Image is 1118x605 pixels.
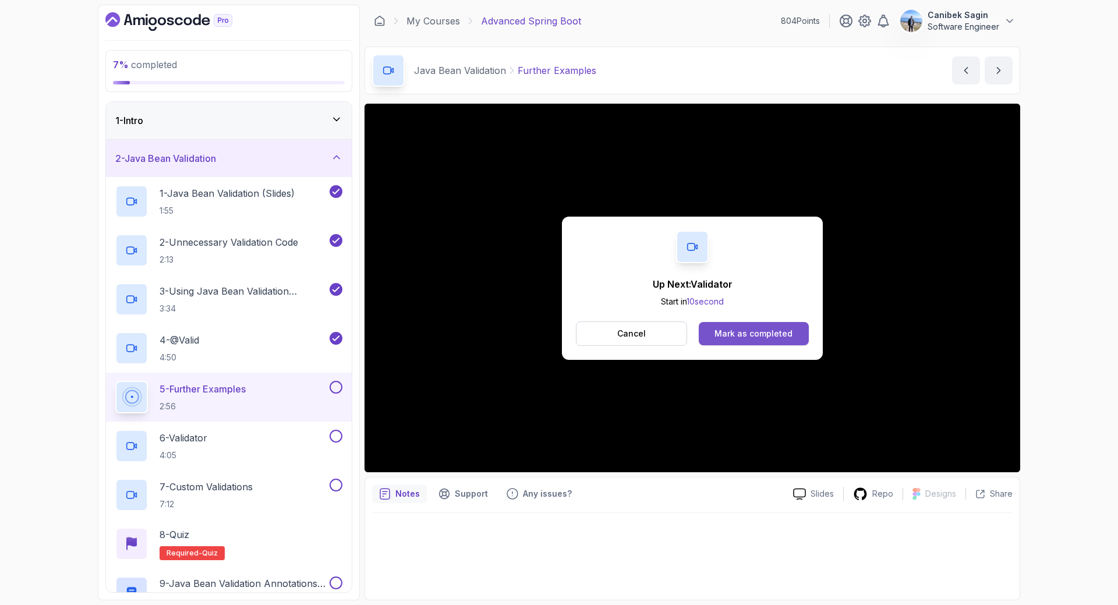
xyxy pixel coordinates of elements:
[160,352,199,363] p: 4:50
[160,528,189,542] p: 8 - Quiz
[115,185,342,218] button: 1-Java Bean Validation (Slides)1:55
[653,296,733,307] p: Start in
[925,488,956,500] p: Designs
[414,63,506,77] p: Java Bean Validation
[105,12,259,31] a: Dashboard
[160,254,298,266] p: 2:13
[523,488,572,500] p: Any issues?
[115,381,342,413] button: 5-Further Examples2:56
[160,576,327,590] p: 9 - Java Bean Validation Annotations Cheat Sheet
[699,322,809,345] button: Mark as completed
[872,488,893,500] p: Repo
[160,284,327,298] p: 3 - Using Java Bean Validation Annotations
[928,9,999,21] p: Canibek Sagin
[781,15,820,27] p: 804 Points
[687,296,724,306] span: 10 second
[431,484,495,503] button: Support button
[160,382,246,396] p: 5 - Further Examples
[985,56,1013,84] button: next content
[160,450,207,461] p: 4:05
[160,186,295,200] p: 1 - Java Bean Validation (Slides)
[576,321,687,346] button: Cancel
[202,549,218,558] span: quiz
[115,234,342,267] button: 2-Unnecessary Validation Code2:13
[106,102,352,139] button: 1-Intro
[811,488,834,500] p: Slides
[784,488,843,500] a: Slides
[500,484,579,503] button: Feedback button
[160,235,298,249] p: 2 - Unnecessary Validation Code
[965,488,1013,500] button: Share
[365,104,1020,472] iframe: 5 - Further Examples
[113,59,129,70] span: 7 %
[113,59,177,70] span: completed
[115,528,342,560] button: 8-QuizRequired-quiz
[160,431,207,445] p: 6 - Validator
[900,9,1016,33] button: user profile imageCanibek SaginSoftware Engineer
[160,303,327,314] p: 3:34
[115,283,342,316] button: 3-Using Java Bean Validation Annotations3:34
[374,15,385,27] a: Dashboard
[518,63,596,77] p: Further Examples
[115,151,216,165] h3: 2 - Java Bean Validation
[844,487,903,501] a: Repo
[395,488,420,500] p: Notes
[115,332,342,365] button: 4-@Valid4:50
[160,401,246,412] p: 2:56
[481,14,581,28] p: Advanced Spring Boot
[928,21,999,33] p: Software Engineer
[160,480,253,494] p: 7 - Custom Validations
[160,205,295,217] p: 1:55
[115,114,143,128] h3: 1 - Intro
[617,328,646,339] p: Cancel
[167,549,202,558] span: Required-
[714,328,792,339] div: Mark as completed
[106,140,352,177] button: 2-Java Bean Validation
[952,56,980,84] button: previous content
[372,484,427,503] button: notes button
[900,10,922,32] img: user profile image
[653,277,733,291] p: Up Next: Validator
[160,498,253,510] p: 7:12
[406,14,460,28] a: My Courses
[990,488,1013,500] p: Share
[115,479,342,511] button: 7-Custom Validations7:12
[160,333,199,347] p: 4 - @Valid
[455,488,488,500] p: Support
[115,430,342,462] button: 6-Validator4:05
